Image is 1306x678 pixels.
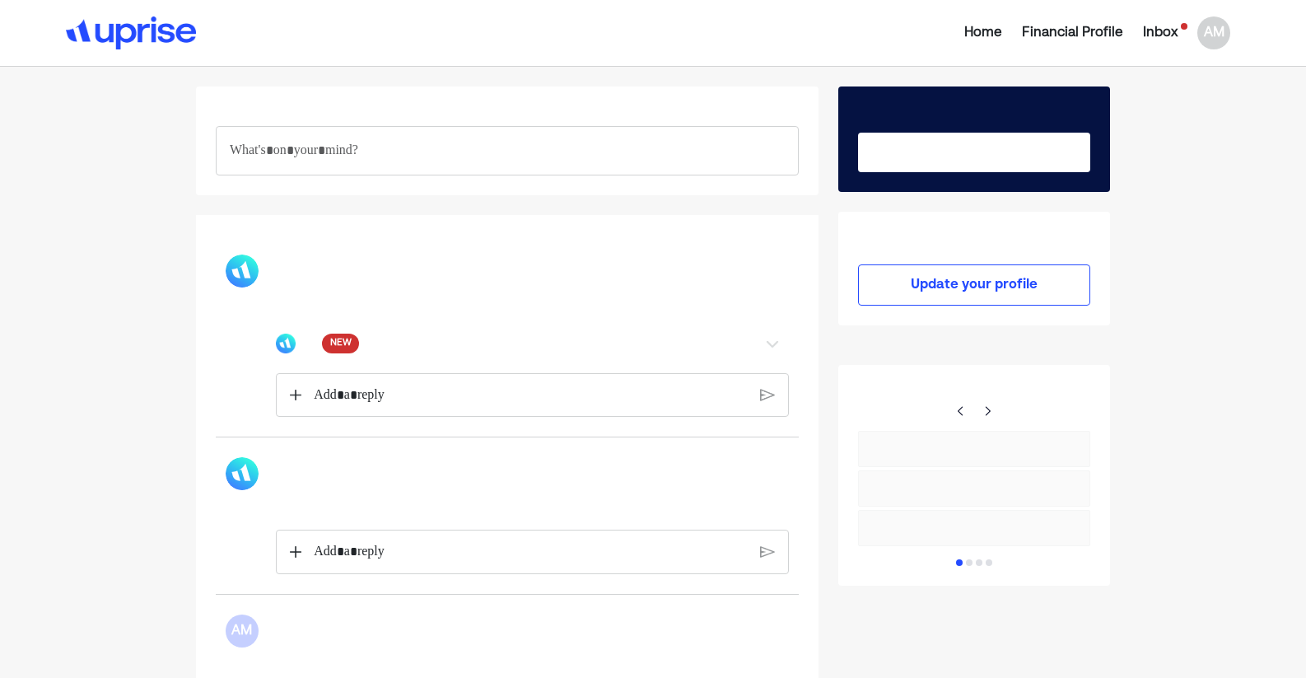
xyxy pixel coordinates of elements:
img: right-arrow [954,404,968,418]
div: Rich Text Editor. Editing area: main [306,531,757,573]
div: Home [964,23,1002,43]
div: AM [226,615,259,648]
div: Rich Text Editor. Editing area: main [216,126,799,175]
div: AM [1197,16,1230,49]
div: Financial Profile [1022,23,1123,43]
button: Update your profile [858,264,1091,306]
img: right-arrow [981,404,994,418]
div: Inbox [1143,23,1178,43]
div: Rich Text Editor. Editing area: main [306,374,757,417]
span: NEW [330,335,352,352]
